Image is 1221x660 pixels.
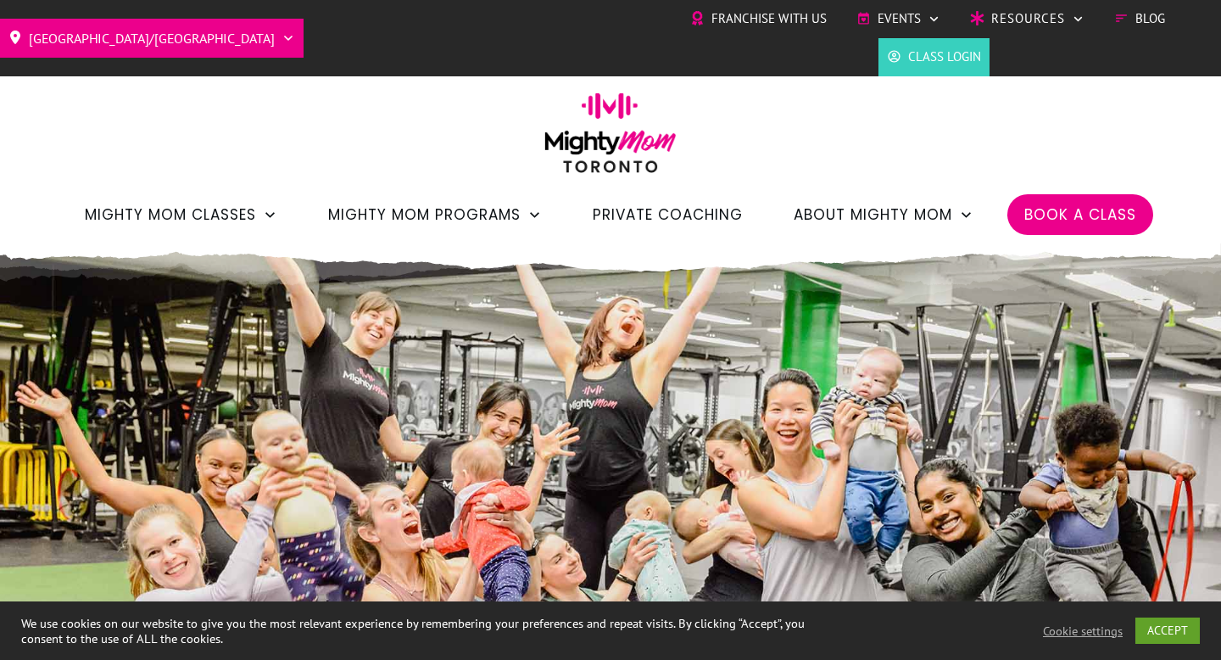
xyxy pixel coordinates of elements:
span: Blog [1135,6,1165,31]
span: [GEOGRAPHIC_DATA]/[GEOGRAPHIC_DATA] [29,25,275,52]
a: Resources [970,6,1084,31]
img: mightymom-logo-toronto [536,92,685,185]
a: Private Coaching [593,200,743,229]
span: Class Login [908,44,981,70]
a: Blog [1114,6,1165,31]
a: [GEOGRAPHIC_DATA]/[GEOGRAPHIC_DATA] [8,25,295,52]
a: Class Login [887,44,981,70]
span: Resources [991,6,1065,31]
span: Mighty Mom Classes [85,200,256,229]
a: Mighty Mom Classes [85,200,277,229]
a: About Mighty Mom [794,200,973,229]
a: Mighty Mom Programs [328,200,542,229]
span: Events [878,6,921,31]
a: Franchise with Us [690,6,827,31]
a: Book a Class [1024,200,1136,229]
div: We use cookies on our website to give you the most relevant experience by remembering your prefer... [21,616,846,646]
span: Franchise with Us [711,6,827,31]
a: ACCEPT [1135,618,1200,644]
span: About Mighty Mom [794,200,952,229]
span: Mighty Mom Programs [328,200,521,229]
a: Cookie settings [1043,624,1123,639]
a: Events [856,6,940,31]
